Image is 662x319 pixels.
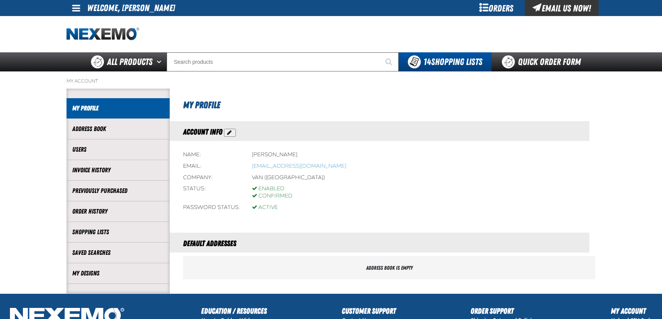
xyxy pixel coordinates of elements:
[492,52,595,71] a: Quick Order Form
[183,127,222,136] span: Account Info
[72,228,164,236] a: Shopping Lists
[154,52,167,71] button: Open All Products pages
[252,163,346,169] a: Opens a default email client to write an email to dbatchelder@vtaig.com
[107,55,153,69] span: All Products
[67,78,98,84] a: My Account
[380,52,399,71] button: Start Searching
[183,163,240,170] div: Email
[72,166,164,175] a: Invoice History
[67,28,139,41] img: Nexemo logo
[167,52,399,71] input: Search
[72,186,164,195] a: Previously Purchased
[72,269,164,278] a: My Designs
[72,145,164,154] a: Users
[423,57,431,67] strong: 14
[252,151,297,159] div: [PERSON_NAME]
[67,78,595,84] nav: Breadcrumbs
[72,125,164,133] a: Address Book
[183,100,220,110] span: My Profile
[252,163,346,169] bdo: [EMAIL_ADDRESS][DOMAIN_NAME]
[224,129,236,137] button: Action Edit Account Information
[252,174,325,181] div: Van ([GEOGRAPHIC_DATA])
[252,185,292,193] div: Enabled
[423,57,482,67] span: Shopping Lists
[252,193,292,200] div: Confirmed
[183,151,240,159] div: Name
[183,204,240,211] div: Password status
[183,257,595,279] div: Address book is empty
[201,305,267,317] h2: Education / Resources
[611,305,654,317] h2: My Account
[342,305,396,317] h2: Customer Support
[183,174,240,181] div: Company
[72,104,164,113] a: My Profile
[67,28,139,41] a: Home
[72,248,164,257] a: Saved Searches
[471,305,536,317] h2: Order Support
[72,207,164,216] a: Order History
[252,204,278,211] div: Active
[399,52,492,71] button: You have 14 Shopping Lists. Open to view details
[183,185,240,200] div: Status
[183,239,236,248] span: Default Addresses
